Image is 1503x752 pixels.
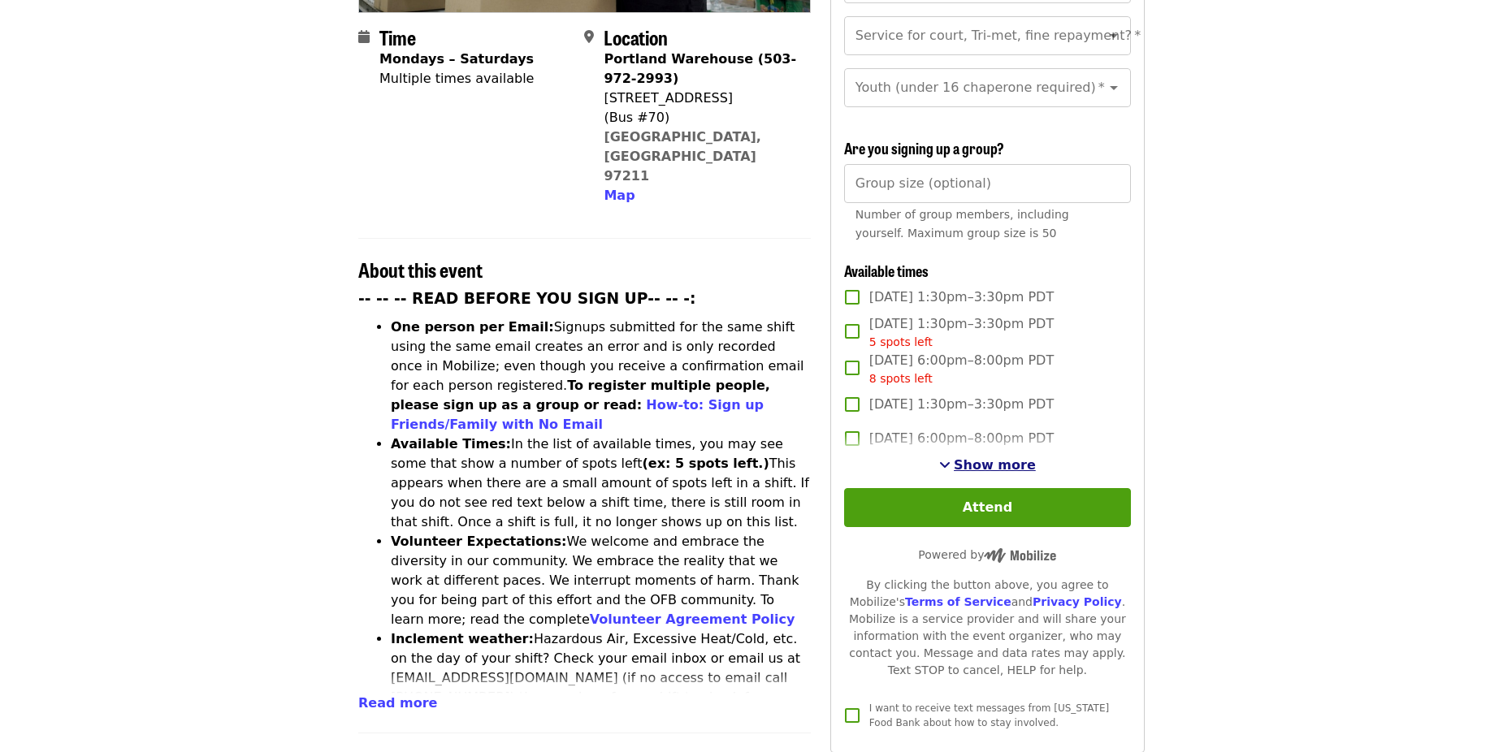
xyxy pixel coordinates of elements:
[844,260,929,281] span: Available times
[869,314,1054,351] span: [DATE] 1:30pm–3:30pm PDT
[855,208,1069,240] span: Number of group members, including yourself. Maximum group size is 50
[379,51,534,67] strong: Mondays – Saturdays
[869,702,1109,728] span: I want to receive text messages from [US_STATE] Food Bank about how to stay involved.
[1102,24,1125,47] button: Open
[869,395,1054,414] span: [DATE] 1:30pm–3:30pm PDT
[939,456,1036,475] button: See more timeslots
[584,29,594,45] i: map-marker-alt icon
[358,29,370,45] i: calendar icon
[844,137,1004,158] span: Are you signing up a group?
[844,164,1131,203] input: [object Object]
[391,434,811,532] li: In the list of available times, you may see some that show a number of spots left This appears wh...
[984,548,1056,563] img: Powered by Mobilize
[391,629,811,727] li: Hazardous Air, Excessive Heat/Cold, etc. on the day of your shift? Check your email inbox or emai...
[604,51,796,86] strong: Portland Warehouse (503-972-2993)
[391,532,811,629] li: We welcome and embrace the diversity in our community. We embrace the reality that we work at dif...
[391,631,534,646] strong: Inclement weather:
[391,397,764,432] a: How-to: Sign up Friends/Family with No Email
[391,436,511,452] strong: Available Times:
[379,69,534,89] div: Multiple times available
[844,488,1131,527] button: Attend
[869,351,1054,387] span: [DATE] 6:00pm–8:00pm PDT
[391,534,567,549] strong: Volunteer Expectations:
[379,23,416,51] span: Time
[918,548,1056,561] span: Powered by
[1102,76,1125,99] button: Open
[358,695,437,711] span: Read more
[869,372,933,385] span: 8 spots left
[604,23,668,51] span: Location
[869,287,1054,307] span: [DATE] 1:30pm–3:30pm PDT
[358,290,696,307] strong: -- -- -- READ BEFORE YOU SIGN UP-- -- -:
[590,612,795,627] a: Volunteer Agreement Policy
[869,429,1054,448] span: [DATE] 6:00pm–8:00pm PDT
[604,188,635,203] span: Map
[1033,595,1122,608] a: Privacy Policy
[391,318,811,434] li: Signups submitted for the same shift using the same email creates an error and is only recorded o...
[604,186,635,205] button: Map
[391,319,554,335] strong: One person per Email:
[358,694,437,713] button: Read more
[604,89,797,108] div: [STREET_ADDRESS]
[905,595,1011,608] a: Terms of Service
[954,457,1036,473] span: Show more
[604,129,761,184] a: [GEOGRAPHIC_DATA], [GEOGRAPHIC_DATA] 97211
[391,378,770,413] strong: To register multiple people, please sign up as a group or read:
[844,577,1131,679] div: By clicking the button above, you agree to Mobilize's and . Mobilize is a service provider and wi...
[358,255,483,283] span: About this event
[869,335,933,348] span: 5 spots left
[604,108,797,127] div: (Bus #70)
[642,456,769,471] strong: (ex: 5 spots left.)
